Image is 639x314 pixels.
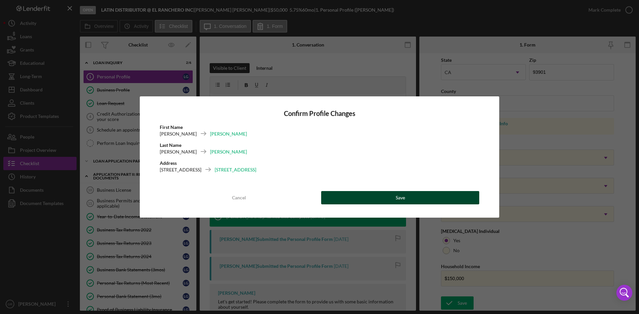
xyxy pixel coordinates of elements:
button: Save [321,191,479,204]
b: Address [160,160,177,166]
button: Cancel [160,191,318,204]
b: Last Name [160,142,181,148]
b: First Name [160,124,183,130]
h4: Confirm Profile Changes [160,110,479,117]
div: Save [396,191,405,204]
div: [STREET_ADDRESS] [215,166,256,173]
div: [PERSON_NAME] [160,149,197,155]
div: [PERSON_NAME] [160,131,197,137]
div: Open Intercom Messenger [616,285,632,301]
div: [PERSON_NAME] [210,149,247,155]
div: [PERSON_NAME] [210,131,247,137]
div: Cancel [232,191,246,204]
div: [STREET_ADDRESS] [160,166,201,173]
